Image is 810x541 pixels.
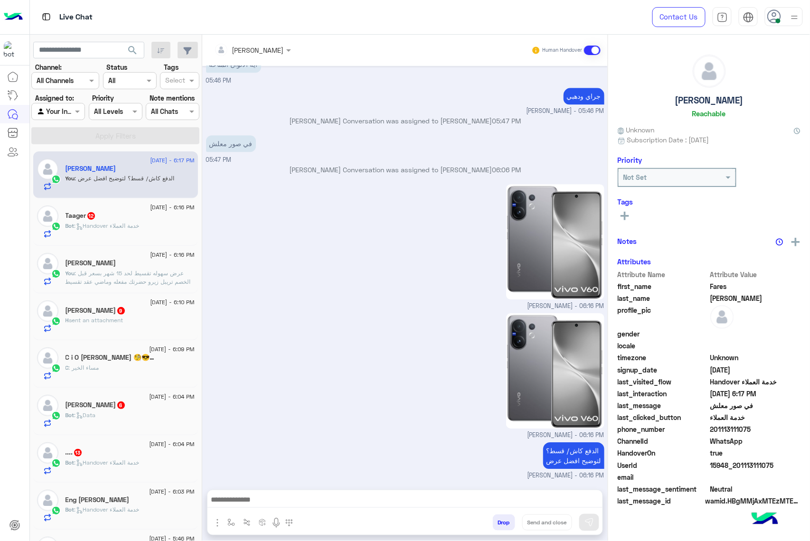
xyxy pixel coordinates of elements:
small: Human Handover [542,47,582,54]
p: [PERSON_NAME] Conversation was assigned to [PERSON_NAME] [206,165,604,175]
span: sent an attachment [69,317,123,324]
img: defaultAdmin.png [693,55,725,87]
img: tab [717,12,728,23]
h6: Tags [618,197,801,206]
button: search [121,42,144,62]
p: 14/9/2025, 6:16 PM [543,442,604,469]
img: hulul-logo.png [748,503,782,536]
span: signup_date [618,365,708,375]
span: You [66,270,75,277]
span: [DATE] - 6:16 PM [150,251,194,259]
img: WhatsApp [51,506,61,515]
h5: Eng Mostafa Sarhan [66,496,130,504]
span: profile_pic [618,305,708,327]
span: timezone [618,353,708,363]
img: defaultAdmin.png [37,159,58,180]
img: Trigger scenario [243,519,251,526]
span: Attribute Name [618,270,708,280]
span: [PERSON_NAME] - 06:16 PM [527,302,604,311]
span: 2025-09-14T14:37:18.188Z [710,365,801,375]
span: [PERSON_NAME] - 06:16 PM [527,471,604,480]
span: You [66,175,75,182]
p: [PERSON_NAME] Conversation was assigned to [PERSON_NAME] [206,116,604,126]
span: Ahmed [710,293,801,303]
img: defaultAdmin.png [37,253,58,274]
button: Send and close [522,514,572,531]
span: 05:47 PM [206,156,232,163]
span: [DATE] - 6:17 PM [150,156,194,165]
span: ChannelId [618,436,708,446]
h5: H Abdallah [66,307,126,315]
span: wamid.HBgMMjAxMTEzMTExMDc1FQIAEhggQUMzMzEwRDQ3NzU2NkU4NDJCNTVFNURDODJDNzQ3M0IA [706,496,801,506]
img: select flow [227,519,235,526]
h5: Taager [66,212,96,220]
span: Unknown [618,125,655,135]
p: 14/9/2025, 5:46 PM [564,88,604,104]
img: send voice note [271,517,282,529]
img: defaultAdmin.png [37,442,58,464]
span: : Data [75,411,96,419]
a: tab [713,7,732,27]
span: 06:06 PM [492,166,521,174]
img: 1403182699927242 [4,41,21,58]
span: first_name [618,281,708,291]
span: 0 [710,484,801,494]
span: email [618,472,708,482]
span: search [127,45,138,56]
span: [PERSON_NAME] - 06:16 PM [527,431,604,440]
img: WhatsApp [51,458,61,468]
span: 12 [87,212,95,220]
img: aW1hZ2UucG5n.png [506,184,604,299]
span: gender [618,329,708,339]
button: Trigger scenario [239,514,255,530]
span: Bot [66,411,75,419]
span: last_message_sentiment [618,484,708,494]
img: make a call [285,519,293,527]
img: WhatsApp [51,364,61,373]
span: في صور معلش [710,401,801,410]
img: defaultAdmin.png [37,490,58,511]
span: [DATE] - 6:04 PM [149,392,194,401]
span: الدفع كاش/ قسط؟ لتوضيح افضل عرض [75,175,175,182]
span: last_name [618,293,708,303]
img: send message [584,518,594,527]
button: select flow [224,514,239,530]
span: Attribute Value [710,270,801,280]
span: [DATE] - 6:03 PM [149,487,194,496]
span: Unknown [710,353,801,363]
img: send attachment [212,517,223,529]
p: 14/9/2025, 5:47 PM [206,135,256,152]
span: locale [618,341,708,351]
span: 15948_201113111075 [710,460,801,470]
span: [DATE] - 6:09 PM [149,345,194,354]
button: create order [255,514,271,530]
span: H [66,317,69,324]
h5: C i O Abdallah 🧐😎 [66,354,156,362]
span: Bot [66,459,75,466]
span: [PERSON_NAME] - 05:46 PM [527,107,604,116]
label: Note mentions [150,93,195,103]
span: 201113111075 [710,424,801,434]
span: Subscription Date : [DATE] [627,135,709,145]
span: phone_number [618,424,708,434]
img: tab [743,12,754,23]
label: Assigned to: [35,93,74,103]
img: defaultAdmin.png [37,300,58,322]
span: : Handover خدمة العملاء [75,459,140,466]
h5: [PERSON_NAME] [675,95,744,106]
p: Live Chat [59,11,93,24]
span: last_interaction [618,389,708,399]
img: defaultAdmin.png [37,347,58,369]
span: : Handover خدمة العملاء [75,506,140,513]
img: WhatsApp [51,175,61,184]
div: Select [164,75,185,87]
h5: Fares Ahmed [66,165,116,173]
span: 2 [710,436,801,446]
span: true [710,448,801,458]
span: عرض سهوله تقسيط لحد 15 شهر بسعر قبل الخصم تريبل زيرو حضرتك مفعله وماضي عقد تقسيط ومتاح عليه ليمت ... [66,270,191,294]
img: aW1hZ2UucG5n.png [506,313,604,429]
img: tab [40,11,52,23]
span: Fares [710,281,801,291]
h5: .... [66,448,83,457]
h5: Mahmoud [66,259,116,267]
